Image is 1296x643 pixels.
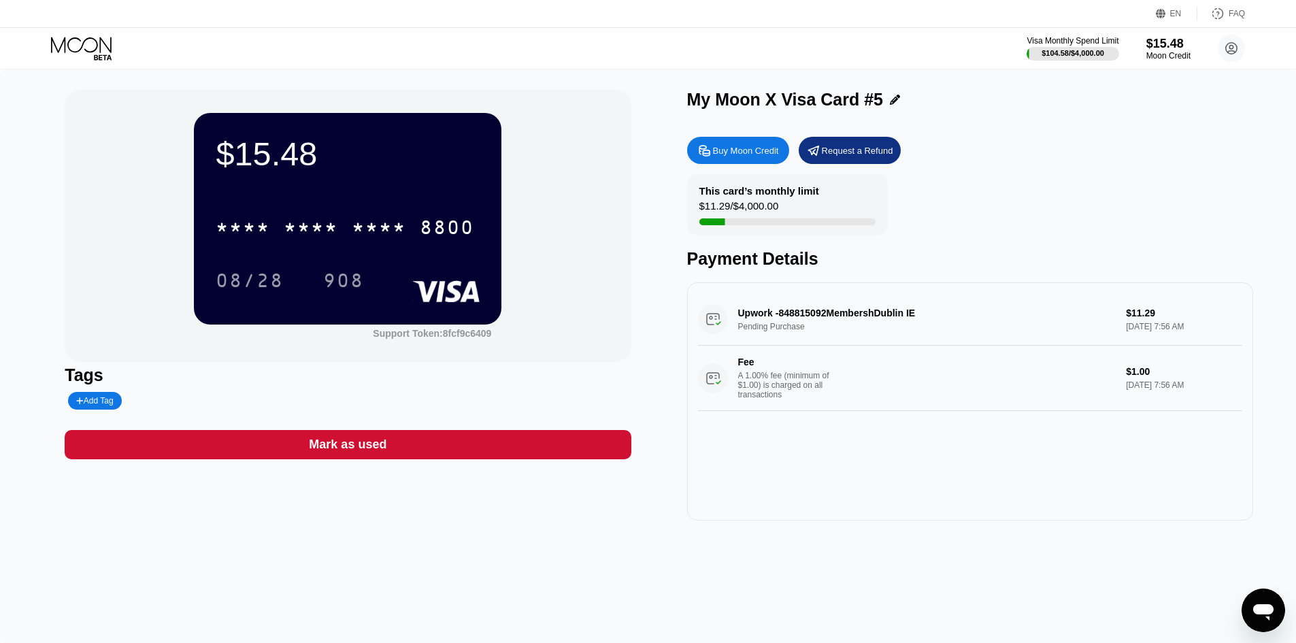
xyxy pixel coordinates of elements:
[1126,366,1242,377] div: $1.00
[822,145,893,156] div: Request a Refund
[1242,589,1285,632] iframe: Button to launch messaging window
[373,328,491,339] div: Support Token:8fcf9c6409
[1146,37,1191,61] div: $15.48Moon Credit
[68,392,121,410] div: Add Tag
[373,328,491,339] div: Support Token: 8fcf9c6409
[687,137,789,164] div: Buy Moon Credit
[1170,9,1182,18] div: EN
[1027,36,1118,46] div: Visa Monthly Spend Limit
[1146,51,1191,61] div: Moon Credit
[65,430,631,459] div: Mark as used
[76,396,113,406] div: Add Tag
[1156,7,1197,20] div: EN
[687,249,1253,269] div: Payment Details
[313,263,374,297] div: 908
[699,185,819,197] div: This card’s monthly limit
[420,218,474,240] div: 8800
[687,90,884,110] div: My Moon X Visa Card #5
[65,365,631,385] div: Tags
[1146,37,1191,51] div: $15.48
[216,135,480,173] div: $15.48
[713,145,779,156] div: Buy Moon Credit
[216,271,284,293] div: 08/28
[323,271,364,293] div: 908
[309,437,386,452] div: Mark as used
[1027,36,1118,61] div: Visa Monthly Spend Limit$104.58/$4,000.00
[698,346,1242,411] div: FeeA 1.00% fee (minimum of $1.00) is charged on all transactions$1.00[DATE] 7:56 AM
[699,200,779,218] div: $11.29 / $4,000.00
[738,371,840,399] div: A 1.00% fee (minimum of $1.00) is charged on all transactions
[799,137,901,164] div: Request a Refund
[1229,9,1245,18] div: FAQ
[1197,7,1245,20] div: FAQ
[205,263,294,297] div: 08/28
[738,357,833,367] div: Fee
[1126,380,1242,390] div: [DATE] 7:56 AM
[1042,49,1104,57] div: $104.58 / $4,000.00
